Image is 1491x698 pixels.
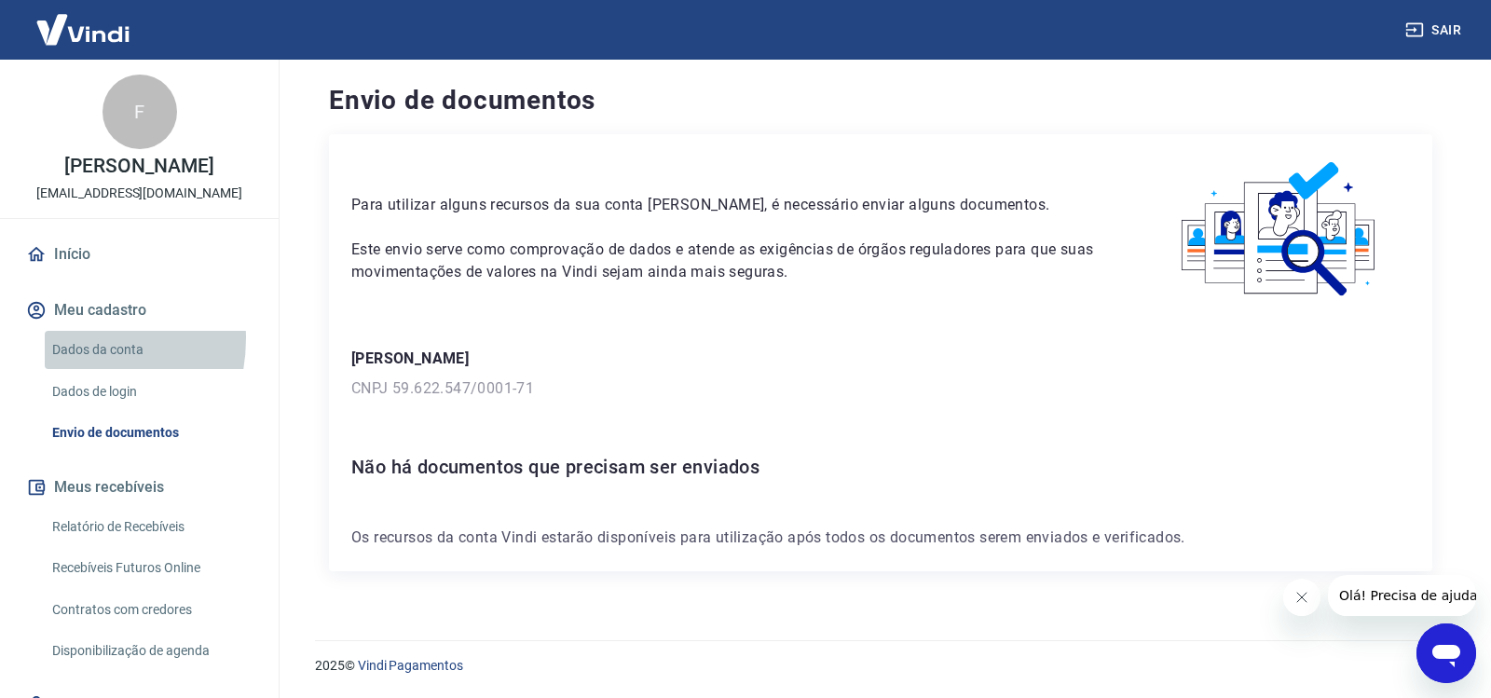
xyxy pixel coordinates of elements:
button: Sair [1402,13,1469,48]
a: Envio de documentos [45,414,256,452]
a: Dados da conta [45,331,256,369]
iframe: Botão para abrir a janela de mensagens [1416,623,1476,683]
a: Dados de login [45,373,256,411]
p: Para utilizar alguns recursos da sua conta [PERSON_NAME], é necessário enviar alguns documentos. [351,194,1105,216]
a: Relatório de Recebíveis [45,508,256,546]
div: F [103,75,177,149]
iframe: Mensagem da empresa [1328,575,1476,616]
p: [PERSON_NAME] [64,157,213,176]
img: waiting_documents.41d9841a9773e5fdf392cede4d13b617.svg [1150,157,1410,303]
img: Vindi [22,1,144,58]
iframe: Fechar mensagem [1283,579,1320,616]
button: Meus recebíveis [22,467,256,508]
a: Contratos com credores [45,591,256,629]
a: Recebíveis Futuros Online [45,549,256,587]
p: [PERSON_NAME] [351,348,1410,370]
a: Início [22,234,256,275]
p: 2025 © [315,656,1446,676]
p: Este envio serve como comprovação de dados e atende as exigências de órgãos reguladores para que ... [351,239,1105,283]
h4: Envio de documentos [329,82,1432,119]
a: Disponibilização de agenda [45,632,256,670]
p: Os recursos da conta Vindi estarão disponíveis para utilização após todos os documentos serem env... [351,527,1410,549]
h6: Não há documentos que precisam ser enviados [351,452,1410,482]
button: Meu cadastro [22,290,256,331]
span: Olá! Precisa de ajuda? [11,13,157,28]
p: [EMAIL_ADDRESS][DOMAIN_NAME] [36,184,242,203]
p: CNPJ 59.622.547/0001-71 [351,377,1410,400]
a: Vindi Pagamentos [358,658,463,673]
